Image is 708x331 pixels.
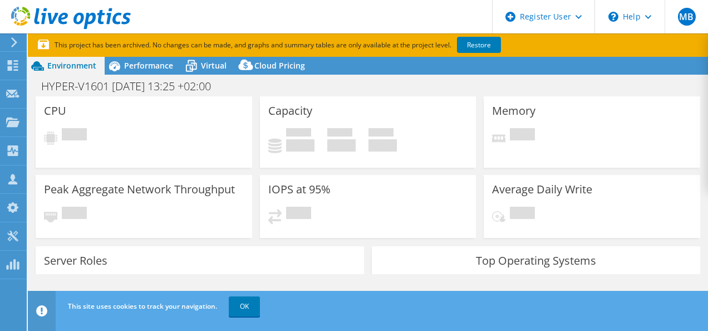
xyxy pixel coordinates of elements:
span: Environment [47,60,96,71]
h4: 0 GiB [286,139,314,152]
a: OK [229,296,260,317]
h4: 0 GiB [368,139,397,152]
h3: Peak Aggregate Network Throughput [44,183,235,196]
p: This project has been archived. No changes can be made, and graphs and summary tables are only av... [38,39,583,51]
span: Pending [62,207,87,222]
span: Pending [62,128,87,143]
span: Performance [124,60,173,71]
span: MB [678,8,696,26]
span: Used [286,128,311,139]
h3: Capacity [268,105,312,117]
span: Free [327,128,352,139]
h3: Memory [492,105,535,117]
h4: 0 GiB [327,139,356,152]
h3: Top Operating Systems [380,255,692,267]
h1: HYPER-V1601 [DATE] 13:25 +02:00 [36,80,228,93]
span: Pending [510,207,535,222]
span: Virtual [201,60,227,71]
span: Pending [286,207,311,222]
svg: \n [608,12,618,22]
span: Pending [510,128,535,143]
span: This site uses cookies to track your navigation. [68,301,217,311]
h3: Average Daily Write [492,183,592,196]
h3: Server Roles [44,255,107,267]
a: Restore [457,37,501,53]
h3: CPU [44,105,66,117]
span: Cloud Pricing [254,60,305,71]
h3: IOPS at 95% [268,183,331,196]
span: Total [368,128,394,139]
